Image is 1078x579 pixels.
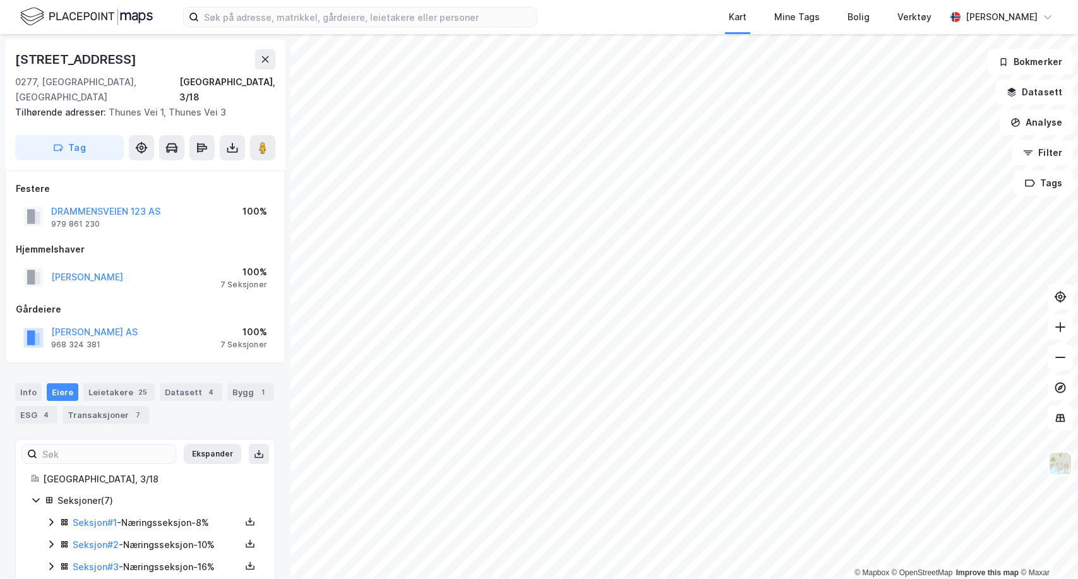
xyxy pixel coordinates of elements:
[73,537,241,552] div: - Næringsseksjon - 10%
[16,181,275,196] div: Festere
[220,280,267,290] div: 7 Seksjoner
[179,75,275,105] div: [GEOGRAPHIC_DATA], 3/18
[220,340,267,350] div: 7 Seksjoner
[73,539,119,550] a: Seksjon#2
[40,409,52,421] div: 4
[996,80,1073,105] button: Datasett
[15,75,179,105] div: 0277, [GEOGRAPHIC_DATA], [GEOGRAPHIC_DATA]
[854,568,889,577] a: Mapbox
[15,49,139,69] div: [STREET_ADDRESS]
[892,568,953,577] a: OpenStreetMap
[73,561,119,572] a: Seksjon#3
[1015,518,1078,579] iframe: Chat Widget
[774,9,820,25] div: Mine Tags
[47,383,78,401] div: Eiere
[16,242,275,257] div: Hjemmelshaver
[160,383,222,401] div: Datasett
[956,568,1019,577] a: Improve this map
[1014,170,1073,196] button: Tags
[51,219,100,229] div: 979 861 230
[15,135,124,160] button: Tag
[729,9,746,25] div: Kart
[220,325,267,340] div: 100%
[20,6,153,28] img: logo.f888ab2527a4732fd821a326f86c7f29.svg
[15,383,42,401] div: Info
[15,107,109,117] span: Tilhørende adresser:
[243,204,267,219] div: 100%
[966,9,1038,25] div: [PERSON_NAME]
[136,386,150,398] div: 25
[220,265,267,280] div: 100%
[205,386,217,398] div: 4
[57,493,260,508] div: Seksjoner ( 7 )
[73,515,241,530] div: - Næringsseksjon - 8%
[73,559,241,575] div: - Næringsseksjon - 16%
[847,9,870,25] div: Bolig
[184,444,241,464] button: Ekspander
[43,472,260,487] div: [GEOGRAPHIC_DATA], 3/18
[988,49,1073,75] button: Bokmerker
[897,9,931,25] div: Verktøy
[1000,110,1073,135] button: Analyse
[63,406,149,424] div: Transaksjoner
[15,105,265,120] div: Thunes Vei 1, Thunes Vei 3
[16,302,275,317] div: Gårdeiere
[131,409,144,421] div: 7
[227,383,274,401] div: Bygg
[1012,140,1073,165] button: Filter
[199,8,536,27] input: Søk på adresse, matrikkel, gårdeiere, leietakere eller personer
[51,340,100,350] div: 968 324 381
[37,445,176,463] input: Søk
[1048,451,1072,475] img: Z
[73,517,117,528] a: Seksjon#1
[256,386,269,398] div: 1
[1015,518,1078,579] div: Kontrollprogram for chat
[83,383,155,401] div: Leietakere
[15,406,57,424] div: ESG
